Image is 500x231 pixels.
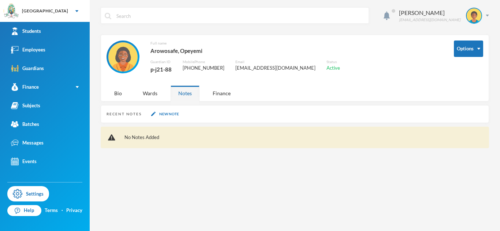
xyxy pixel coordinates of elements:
div: Notes [171,85,199,101]
div: Finance [11,83,39,91]
img: GUARDIAN [108,42,138,72]
div: · [61,207,63,214]
input: Search [116,8,365,24]
div: Status [327,59,340,65]
a: Terms [45,207,58,214]
button: New Note [149,111,181,117]
div: Messages [11,139,44,147]
div: [EMAIL_ADDRESS][DOMAIN_NAME] [399,17,460,23]
div: Events [11,158,37,165]
div: Email [235,59,316,65]
img: logo [4,4,19,19]
div: Mobile Phone [183,59,224,65]
div: Subjects [11,102,40,109]
div: [PHONE_NUMBER] [183,65,224,72]
div: Guardian ID [150,59,172,65]
div: Batches [11,120,39,128]
div: Guardians [11,65,44,72]
div: Wards [135,85,165,101]
div: Finance [205,85,238,101]
div: Active [327,65,340,72]
a: Help [7,205,41,216]
div: Students [11,27,41,35]
img: STUDENT [467,8,481,23]
img: ! [108,134,115,140]
a: Privacy [66,207,82,214]
div: p-j21-88 [150,65,172,74]
div: Recent Notes [107,111,142,117]
div: [GEOGRAPHIC_DATA] [22,8,68,14]
div: [EMAIL_ADDRESS][DOMAIN_NAME] [235,65,316,72]
div: No Notes Added [121,134,482,141]
div: Arowosafe, Opeyemi [150,46,340,55]
button: Options [454,41,483,57]
div: Full name [150,41,340,46]
a: Settings [7,186,49,201]
div: Bio [107,85,130,101]
div: Employees [11,46,45,54]
div: [PERSON_NAME] [399,8,460,17]
img: search [105,13,111,19]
